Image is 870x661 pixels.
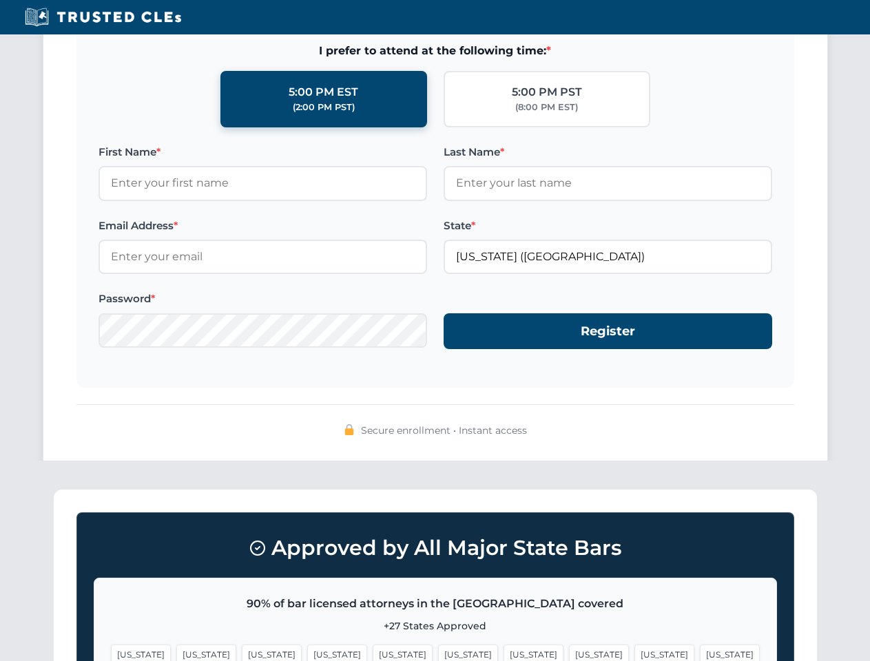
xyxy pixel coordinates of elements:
[111,595,760,613] p: 90% of bar licensed attorneys in the [GEOGRAPHIC_DATA] covered
[99,42,772,60] span: I prefer to attend at the following time:
[111,618,760,633] p: +27 States Approved
[444,166,772,200] input: Enter your last name
[361,423,527,438] span: Secure enrollment • Instant access
[444,144,772,160] label: Last Name
[444,218,772,234] label: State
[289,83,358,101] div: 5:00 PM EST
[293,101,355,114] div: (2:00 PM PST)
[444,240,772,274] input: Arizona (AZ)
[94,529,777,567] h3: Approved by All Major State Bars
[99,291,427,307] label: Password
[512,83,582,101] div: 5:00 PM PST
[99,218,427,234] label: Email Address
[344,424,355,435] img: 🔒
[99,240,427,274] input: Enter your email
[99,166,427,200] input: Enter your first name
[21,7,185,28] img: Trusted CLEs
[444,313,772,350] button: Register
[515,101,578,114] div: (8:00 PM EST)
[99,144,427,160] label: First Name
